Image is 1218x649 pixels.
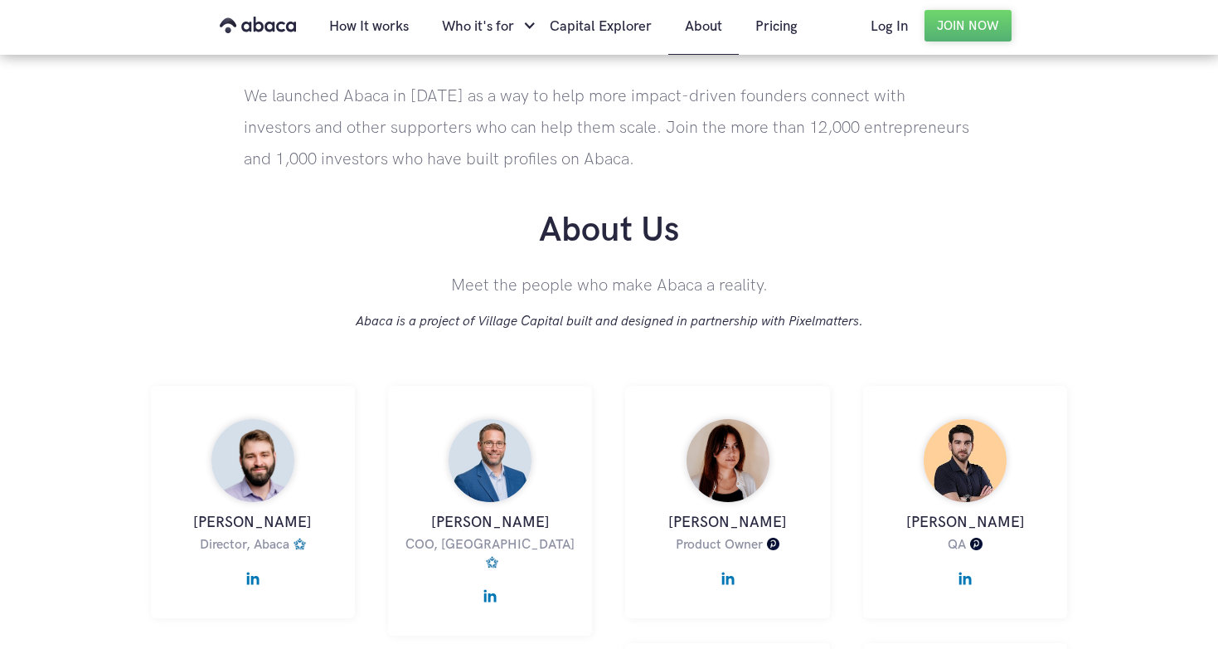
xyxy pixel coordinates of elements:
p: Abaca is a project of Village Capital built and designed in partnership with Pixelmatters. [244,310,974,334]
a: Join Now [924,10,1012,41]
h4: Director, Abaca [200,537,289,553]
h4: Product Owner [676,537,763,553]
img: Pixelmatters [970,538,983,550]
h3: [PERSON_NAME] [642,510,813,535]
img: https://www.linkedin.com/in/hobbsandrew/ [246,564,260,585]
h3: [PERSON_NAME] [405,510,575,535]
img: Pixelmatters [767,538,779,550]
h4: QA [948,537,966,553]
h3: [PERSON_NAME] [880,510,1051,535]
img: Village Capital [294,538,306,550]
img: https://pt.linkedin.com/in/marta-correia-2848a0a0 [721,564,735,585]
img: Village Capital [486,556,498,568]
h4: COO, [GEOGRAPHIC_DATA] [405,537,575,553]
img: https://www.linkedin.com/in/peterlundquist/ [483,581,497,603]
p: Meet the people who make Abaca a reality. [244,270,974,301]
h3: [PERSON_NAME] [167,510,338,535]
img: https://www.linkedin.com/in/emanuelalsantos/ [958,564,972,585]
